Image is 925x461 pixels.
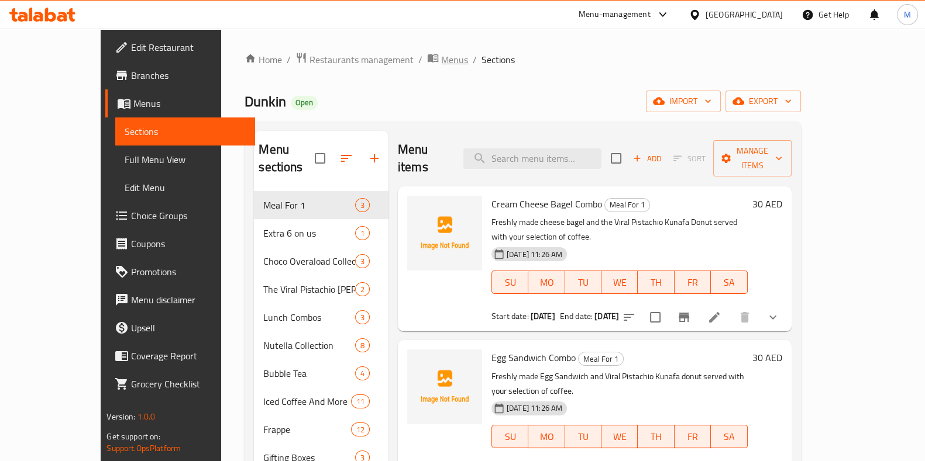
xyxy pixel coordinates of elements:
[766,310,780,324] svg: Show Choices
[491,215,748,244] p: Freshly made cheese bagel and the Viral Pistachio Kunafa Donut served with your selection of coffee.
[579,8,651,22] div: Menu-management
[259,141,315,176] h2: Menu sections
[605,198,649,212] span: Meal For 1
[105,33,255,61] a: Edit Restaurant
[356,284,369,295] span: 2
[628,150,666,168] span: Add item
[604,146,628,171] span: Select section
[105,342,255,370] a: Coverage Report
[570,428,597,445] span: TU
[263,366,355,380] span: Bubble Tea
[418,53,422,67] li: /
[263,198,355,212] span: Meal For 1
[398,141,449,176] h2: Menu items
[291,98,318,108] span: Open
[716,274,742,291] span: SA
[105,370,255,398] a: Grocery Checklist
[106,409,135,424] span: Version:
[263,394,350,408] span: Iced Coffee And More
[711,425,747,448] button: SA
[752,196,782,212] h6: 30 AED
[245,88,286,115] span: Dunkin
[723,144,782,173] span: Manage items
[245,52,800,67] nav: breadcrumb
[355,310,370,324] div: items
[263,282,355,296] span: The Viral Pistachio [PERSON_NAME]
[491,425,528,448] button: SU
[131,377,246,391] span: Grocery Checklist
[904,8,911,21] span: M
[351,422,370,436] div: items
[679,274,706,291] span: FR
[310,53,414,67] span: Restaurants management
[356,228,369,239] span: 1
[254,303,388,331] div: Lunch Combos3
[254,359,388,387] div: Bubble Tea4
[355,198,370,212] div: items
[502,403,567,414] span: [DATE] 11:26 AM
[263,282,355,296] div: The Viral Pistachio Kunafa Donut
[131,293,246,307] span: Menu disclaimer
[263,338,355,352] div: Nutella Collection
[355,282,370,296] div: items
[716,428,742,445] span: SA
[105,89,255,117] a: Menus
[263,310,355,324] div: Lunch Combos
[356,200,369,211] span: 3
[560,309,593,324] span: End date:
[352,396,369,407] span: 11
[735,94,792,109] span: export
[245,53,282,67] a: Home
[125,152,246,167] span: Full Menu View
[491,369,748,398] p: Freshly made Egg Sandwich and Viral Pistachio Kunafa donut served with your selection of coffee.
[473,53,477,67] li: /
[565,271,601,294] button: TU
[295,52,414,67] a: Restaurants management
[482,53,515,67] span: Sections
[355,226,370,240] div: items
[131,209,246,223] span: Choice Groups
[628,150,666,168] button: Add
[731,303,759,331] button: delete
[725,91,801,112] button: export
[115,174,255,202] a: Edit Menu
[528,425,565,448] button: MO
[131,68,246,82] span: Branches
[491,309,529,324] span: Start date:
[356,256,369,267] span: 3
[642,428,669,445] span: TH
[355,366,370,380] div: items
[263,226,355,240] span: Extra 6 on us
[263,422,350,436] span: Frappe
[263,254,355,268] span: Choco Overaload Collection
[106,441,181,456] a: Support.OpsPlatform
[105,230,255,258] a: Coupons
[131,349,246,363] span: Coverage Report
[638,271,674,294] button: TH
[356,340,369,351] span: 8
[105,61,255,89] a: Branches
[308,146,332,171] span: Select all sections
[115,145,255,174] a: Full Menu View
[631,152,663,165] span: Add
[131,237,246,251] span: Coupons
[491,195,602,213] span: Cream Cheese Bagel Combo
[679,428,706,445] span: FR
[675,425,711,448] button: FR
[351,394,370,408] div: items
[105,314,255,342] a: Upsell
[643,305,668,330] span: Select to update
[579,352,623,366] span: Meal For 1
[131,40,246,54] span: Edit Restaurant
[287,53,291,67] li: /
[670,303,698,331] button: Branch-specific-item
[531,309,555,324] b: [DATE]
[115,117,255,145] a: Sections
[427,52,468,67] a: Menus
[565,425,601,448] button: TU
[254,387,388,415] div: Iced Coffee And More11
[615,303,643,331] button: sort-choices
[675,271,711,294] button: FR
